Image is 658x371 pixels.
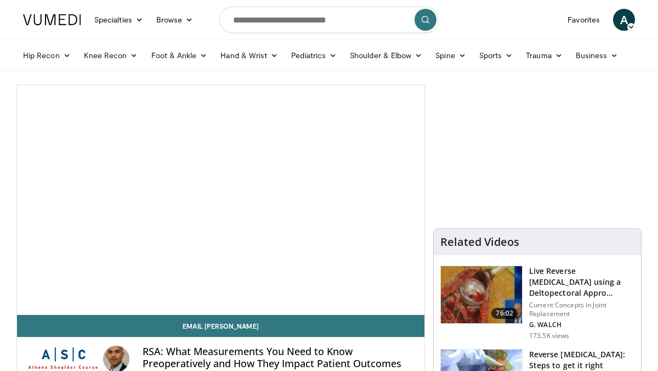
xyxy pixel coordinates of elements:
[16,44,77,66] a: Hip Recon
[455,85,620,222] iframe: Advertisement
[529,349,634,371] h3: Reverse [MEDICAL_DATA]: Steps to get it right
[88,9,150,31] a: Specialties
[561,9,606,31] a: Favorites
[440,235,519,249] h4: Related Videos
[473,44,520,66] a: Sports
[613,9,635,31] a: A
[529,321,634,329] p: G. WALCH
[429,44,472,66] a: Spine
[529,301,634,318] p: Current Concepts in Joint Replacement
[285,44,343,66] a: Pediatrics
[17,315,424,337] a: Email [PERSON_NAME]
[145,44,214,66] a: Foot & Ankle
[441,266,522,323] img: 684033_3.png.150x105_q85_crop-smart_upscale.jpg
[519,44,569,66] a: Trauma
[343,44,429,66] a: Shoulder & Elbow
[569,44,625,66] a: Business
[77,44,145,66] a: Knee Recon
[23,14,81,25] img: VuMedi Logo
[219,7,439,33] input: Search topics, interventions
[150,9,200,31] a: Browse
[214,44,285,66] a: Hand & Wrist
[529,331,569,340] p: 173.5K views
[17,85,424,315] video-js: Video Player
[529,266,634,299] h3: Live Reverse [MEDICAL_DATA] using a Deltopectoral Appro…
[143,346,416,369] h4: RSA: What Measurements You Need to Know Preoperatively and How They Impact Patient Outcomes
[491,308,518,319] span: 76:02
[440,266,634,340] a: 76:02 Live Reverse [MEDICAL_DATA] using a Deltopectoral Appro… Current Concepts in Joint Replacem...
